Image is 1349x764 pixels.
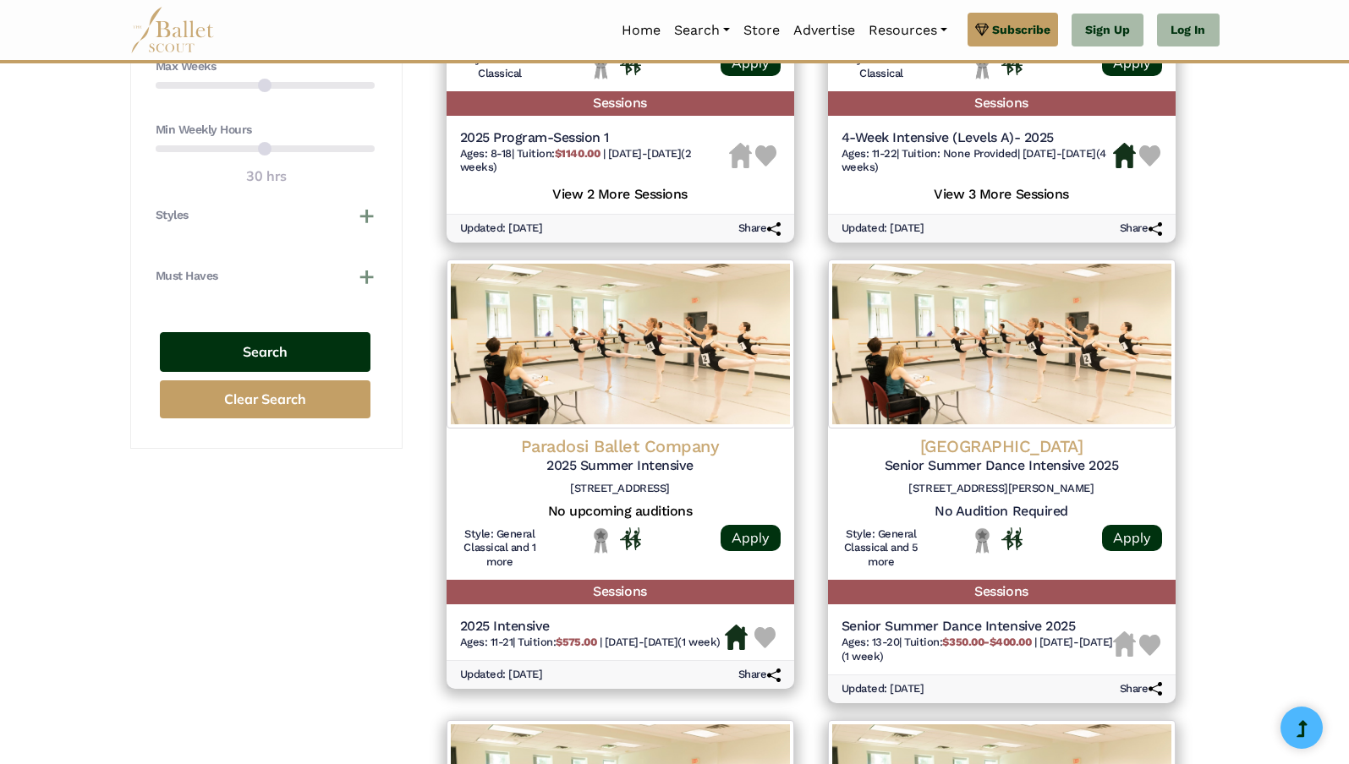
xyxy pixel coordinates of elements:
[156,268,218,285] h4: Must Haves
[842,221,924,236] h6: Updated: [DATE]
[246,166,287,188] output: 30 hrs
[1113,631,1136,657] img: Housing Unavailable
[842,52,922,81] h6: Style: General Classical
[156,122,375,139] h4: Min Weekly Hours
[725,625,748,650] img: Housing Available
[615,13,667,48] a: Home
[620,53,641,75] img: In Person
[590,52,611,79] img: Local
[842,147,1106,174] span: [DATE]-[DATE] (4 weeks)
[156,207,189,224] h4: Styles
[842,457,1162,475] h5: Senior Summer Dance Intensive 2025
[842,618,1114,636] h5: Senior Summer Dance Intensive 2025
[555,147,600,160] b: $1140.00
[1139,145,1160,166] img: Heart
[518,636,599,648] span: Tuition:
[992,20,1050,39] span: Subscribe
[975,20,989,39] img: gem.svg
[738,668,781,682] h6: Share
[460,457,781,475] h5: 2025 Summer Intensive
[517,147,603,160] span: Tuition:
[1102,525,1162,551] a: Apply
[1113,143,1136,168] img: Housing Available
[828,91,1176,116] h5: Sessions
[842,527,922,570] h6: Style: General Classical and 5 more
[667,13,737,48] a: Search
[605,636,721,648] span: [DATE]-[DATE] (1 week)
[1120,221,1162,236] h6: Share
[447,259,794,428] img: Logo
[842,682,924,696] h6: Updated: [DATE]
[460,52,540,81] h6: Style: General Classical
[828,259,1176,428] img: Logo
[447,580,794,604] h5: Sessions
[972,52,993,79] img: Local
[721,525,781,551] a: Apply
[447,91,794,116] h5: Sessions
[156,58,375,75] h4: Max Weeks
[156,207,375,224] button: Styles
[862,13,954,48] a: Resources
[1157,14,1219,47] a: Log In
[737,13,787,48] a: Store
[842,147,1113,176] h6: | |
[1120,682,1162,696] h6: Share
[460,527,540,570] h6: Style: General Classical and 1 more
[842,636,1113,663] span: [DATE]-[DATE] (1 week)
[460,221,543,236] h6: Updated: [DATE]
[556,636,596,648] b: $575.00
[972,527,993,554] img: Local
[902,147,1017,160] span: Tuition: None Provided
[1072,14,1143,47] a: Sign Up
[1001,527,1023,549] img: In Person
[842,147,897,160] span: Ages: 11-22
[842,129,1113,147] h5: 4-Week Intensive (Levels A)- 2025
[460,636,721,650] h6: | |
[842,182,1162,204] h5: View 3 More Sessions
[738,221,781,236] h6: Share
[460,482,781,496] h6: [STREET_ADDRESS]
[942,636,1031,648] b: $350.00-$400.00
[968,13,1058,46] a: Subscribe
[160,380,370,418] button: Clear Search
[460,147,512,160] span: Ages: 8-18
[460,435,781,457] h4: Paradosi Ballet Company
[754,627,776,648] img: Heart
[156,268,375,285] button: Must Haves
[842,435,1162,457] h4: [GEOGRAPHIC_DATA]
[620,527,641,549] img: In Person
[460,147,692,174] span: [DATE]-[DATE] (2 weeks)
[904,636,1034,648] span: Tuition:
[1139,635,1160,656] img: Heart
[460,129,729,147] h5: 2025 Program-Session 1
[460,618,721,636] h5: 2025 Intensive
[842,636,1114,664] h6: | |
[787,13,862,48] a: Advertise
[842,482,1162,496] h6: [STREET_ADDRESS][PERSON_NAME]
[460,503,781,521] h5: No upcoming auditions
[460,636,513,648] span: Ages: 11-21
[755,145,776,166] img: Heart
[729,143,752,168] img: Housing Unavailable
[460,668,543,682] h6: Updated: [DATE]
[460,147,729,176] h6: | |
[828,580,1176,604] h5: Sessions
[590,527,611,554] img: Local
[842,636,900,648] span: Ages: 13-20
[1001,53,1023,75] img: In Person
[842,503,1162,521] h5: No Audition Required
[460,182,781,204] h5: View 2 More Sessions
[160,332,370,372] button: Search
